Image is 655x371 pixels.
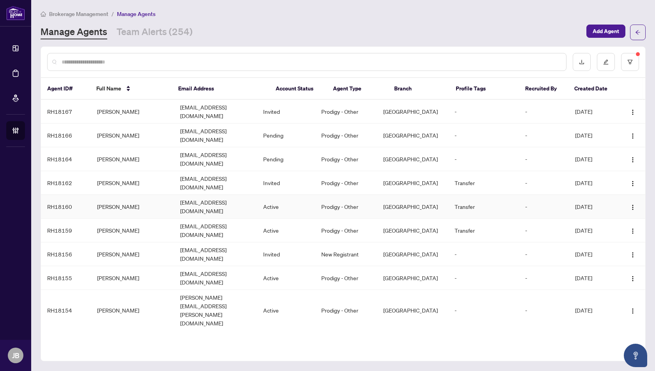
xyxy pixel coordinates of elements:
button: Logo [627,105,639,118]
td: Prodigy - Other [315,195,377,219]
td: [DATE] [569,100,619,124]
td: - [519,219,569,242]
td: [EMAIL_ADDRESS][DOMAIN_NAME] [174,195,257,219]
td: - [448,124,519,147]
td: Active [257,219,315,242]
button: Logo [627,177,639,189]
td: [DATE] [569,219,619,242]
td: [DATE] [569,242,619,266]
td: [DATE] [569,195,619,219]
td: RH18166 [41,124,91,147]
td: Invited [257,242,315,266]
th: Recruited By [519,78,568,100]
td: [DATE] [569,124,619,147]
button: Open asap [624,344,647,367]
td: [EMAIL_ADDRESS][DOMAIN_NAME] [174,100,257,124]
td: [GEOGRAPHIC_DATA] [377,219,448,242]
td: [EMAIL_ADDRESS][DOMAIN_NAME] [174,147,257,171]
td: RH18154 [41,290,91,331]
td: [DATE] [569,171,619,195]
td: Active [257,266,315,290]
button: edit [597,53,615,71]
td: [PERSON_NAME] [91,242,174,266]
td: - [519,242,569,266]
td: - [448,266,519,290]
td: [DATE] [569,266,619,290]
td: - [448,147,519,171]
span: filter [627,59,633,65]
td: Prodigy - Other [315,100,377,124]
td: Pending [257,147,315,171]
img: Logo [630,133,636,139]
td: - [519,195,569,219]
button: Logo [627,272,639,284]
button: Add Agent [586,25,625,38]
img: Logo [630,109,636,115]
li: / [112,9,114,18]
img: Logo [630,276,636,282]
td: - [519,290,569,331]
td: [EMAIL_ADDRESS][DOMAIN_NAME] [174,124,257,147]
td: Prodigy - Other [315,219,377,242]
span: Full Name [96,84,121,93]
td: [PERSON_NAME] [91,219,174,242]
td: Prodigy - Other [315,124,377,147]
img: Logo [630,252,636,258]
td: - [519,100,569,124]
td: RH18160 [41,195,91,219]
th: Created Date [568,78,617,100]
td: RH18155 [41,266,91,290]
th: Email Address [172,78,269,100]
span: Add Agent [593,25,619,37]
button: Logo [627,153,639,165]
img: Logo [630,228,636,234]
td: [PERSON_NAME] [91,195,174,219]
img: Logo [630,204,636,210]
th: Profile Tags [450,78,519,100]
img: logo [6,6,25,20]
span: JB [12,350,19,361]
td: [DATE] [569,147,619,171]
td: Prodigy - Other [315,266,377,290]
td: [PERSON_NAME][EMAIL_ADDRESS][PERSON_NAME][DOMAIN_NAME] [174,290,257,331]
td: - [519,266,569,290]
td: RH18167 [41,100,91,124]
img: Logo [630,308,636,314]
span: download [579,59,584,65]
td: - [519,171,569,195]
span: arrow-left [635,30,641,35]
th: Agent Type [327,78,388,100]
td: Transfer [448,195,519,219]
td: [GEOGRAPHIC_DATA] [377,124,448,147]
td: Active [257,195,315,219]
td: - [519,147,569,171]
td: Transfer [448,171,519,195]
button: Logo [627,248,639,260]
button: Logo [627,304,639,316]
td: [EMAIL_ADDRESS][DOMAIN_NAME] [174,171,257,195]
td: RH18156 [41,242,91,266]
button: download [573,53,591,71]
a: Manage Agents [41,25,107,39]
td: Active [257,290,315,331]
button: Logo [627,200,639,213]
td: [GEOGRAPHIC_DATA] [377,266,448,290]
td: Invited [257,171,315,195]
td: [PERSON_NAME] [91,290,174,331]
td: Prodigy - Other [315,147,377,171]
td: - [519,124,569,147]
td: RH18159 [41,219,91,242]
td: [PERSON_NAME] [91,266,174,290]
td: RH18162 [41,171,91,195]
a: Team Alerts (254) [117,25,193,39]
td: [EMAIL_ADDRESS][DOMAIN_NAME] [174,219,257,242]
img: Logo [630,157,636,163]
td: [PERSON_NAME] [91,171,174,195]
td: Invited [257,100,315,124]
th: Agent ID# [41,78,90,100]
td: Transfer [448,219,519,242]
td: - [448,242,519,266]
td: - [448,290,519,331]
td: New Registrant [315,242,377,266]
td: [EMAIL_ADDRESS][DOMAIN_NAME] [174,242,257,266]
